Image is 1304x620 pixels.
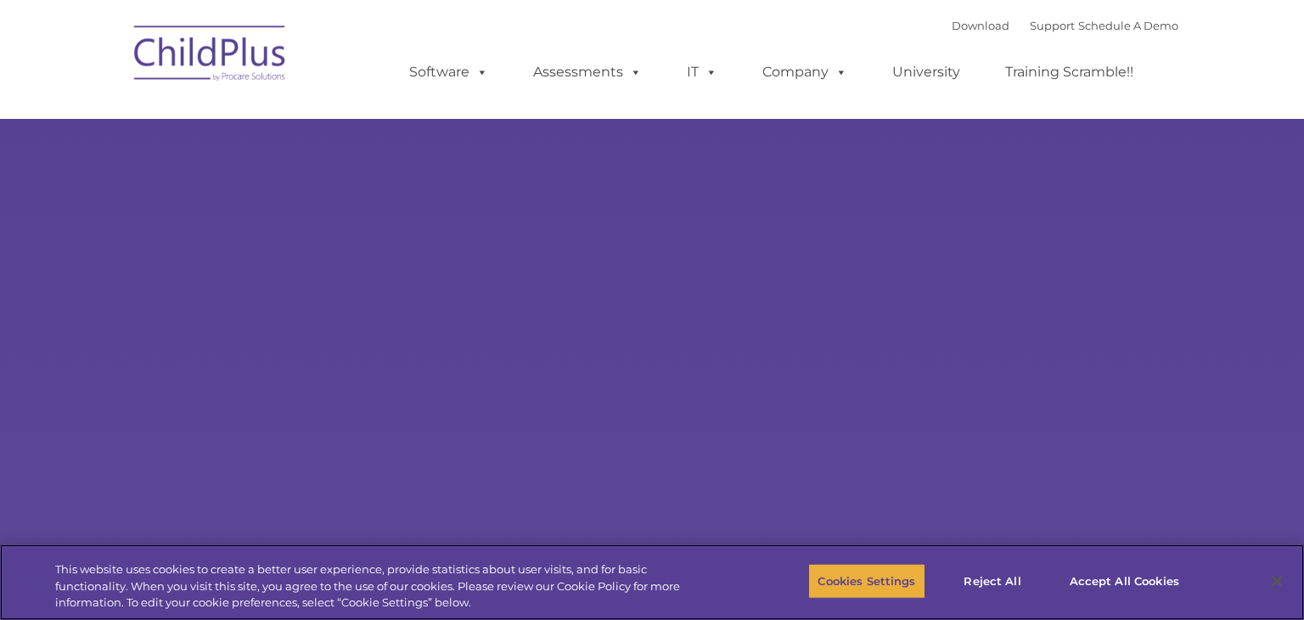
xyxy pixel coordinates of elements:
[1078,19,1178,32] a: Schedule A Demo
[952,19,1178,32] font: |
[236,182,308,194] span: Phone number
[236,112,288,125] span: Last name
[670,55,734,89] a: IT
[392,55,505,89] a: Software
[1030,19,1075,32] a: Support
[952,19,1009,32] a: Download
[1258,562,1296,600] button: Close
[55,561,717,612] div: This website uses cookies to create a better user experience, provide statistics about user visit...
[745,55,864,89] a: Company
[1060,563,1189,599] button: Accept All Cookies
[875,55,977,89] a: University
[940,563,1046,599] button: Reject All
[808,563,925,599] button: Cookies Settings
[988,55,1150,89] a: Training Scramble!!
[126,14,295,99] img: ChildPlus by Procare Solutions
[516,55,659,89] a: Assessments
